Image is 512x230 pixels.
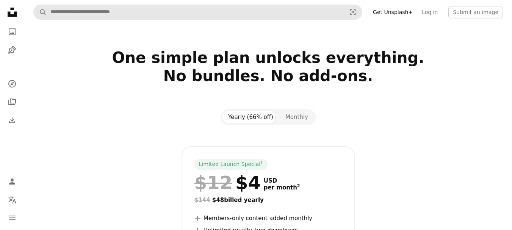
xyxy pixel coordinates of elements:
[259,161,265,168] a: 1
[194,173,232,192] span: $12
[34,5,47,19] button: Search Unsplash
[5,5,20,21] a: Home — Unsplash
[5,192,20,207] button: Language
[260,160,263,165] sup: 1
[5,94,20,110] a: Collections
[33,49,503,103] h2: One simple plan unlocks everything. No bundles. No add-ons.
[368,6,417,18] a: Get Unsplash+
[194,173,261,192] div: $4
[222,111,279,124] button: Yearly (66% off)
[264,184,300,191] span: per month
[194,159,268,170] div: Limited Launch Special
[194,196,342,205] div: $48 billed yearly
[5,24,20,39] a: Photos
[279,111,314,124] button: Monthly
[296,184,302,191] a: 2
[448,6,503,18] button: Submit an image
[5,113,20,128] a: Download History
[344,5,362,19] button: Visual search
[33,5,362,20] form: Find visuals sitewide
[194,214,342,223] li: Members-only content added monthly
[297,183,300,188] sup: 2
[5,76,20,91] a: Explore
[5,174,20,189] a: Log in / Sign up
[264,177,300,184] span: USD
[5,210,20,225] button: Menu
[194,197,210,203] span: $144
[417,6,442,18] a: Log in
[5,42,20,58] a: Illustrations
